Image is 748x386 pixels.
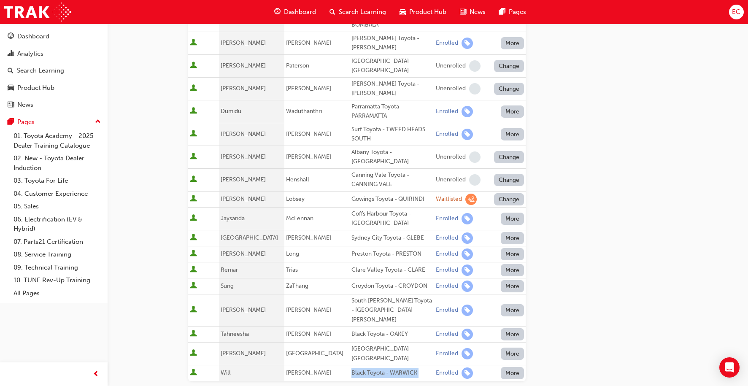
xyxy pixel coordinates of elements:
span: [PERSON_NAME] [221,62,266,69]
div: Pages [17,117,35,127]
span: User is active [190,84,197,93]
div: News [17,100,33,110]
a: pages-iconPages [492,3,533,21]
span: Tahneesha [221,330,249,337]
span: learningRecordVerb_ENROLL-icon [462,38,473,49]
span: prev-icon [93,369,99,380]
div: [PERSON_NAME] Toyota - [PERSON_NAME] [351,34,432,53]
button: Pages [3,114,104,130]
span: learningRecordVerb_NONE-icon [469,60,481,72]
span: Trias [286,266,298,273]
div: Enrolled [436,130,458,138]
span: [PERSON_NAME] [221,250,266,257]
div: Sydney City Toyota - GLEBE [351,233,432,243]
div: Waitlisted [436,195,462,203]
button: More [501,348,524,360]
span: User is active [190,266,197,274]
button: DashboardAnalyticsSearch LearningProduct HubNews [3,27,104,114]
span: search-icon [329,7,335,17]
div: Unenrolled [436,85,466,93]
span: [PERSON_NAME] [221,195,266,202]
span: learningRecordVerb_ENROLL-icon [462,232,473,244]
div: Surf Toyota - TWEED HEADS SOUTH [351,125,432,144]
span: car-icon [8,84,14,92]
span: chart-icon [8,50,14,58]
span: Paterson [286,62,309,69]
button: More [501,232,524,244]
span: [GEOGRAPHIC_DATA] [221,234,278,241]
span: User is active [190,234,197,242]
div: Dashboard [17,32,49,41]
span: Search Learning [339,7,386,17]
span: User is active [190,130,197,138]
span: Waduthanthri [286,108,322,115]
a: car-iconProduct Hub [393,3,453,21]
button: More [501,304,524,316]
a: 05. Sales [10,200,104,213]
button: More [501,37,524,49]
a: Analytics [3,46,104,62]
button: More [501,280,524,292]
div: Parramatta Toyota - PARRAMATTA [351,102,432,121]
div: Unenrolled [436,153,466,161]
div: Gowings Toyota - QUIRINDI [351,194,432,204]
span: User is active [190,214,197,223]
span: [PERSON_NAME] [286,39,331,46]
a: 10. TUNE Rev-Up Training [10,274,104,287]
span: User is active [190,369,197,377]
span: [PERSON_NAME] [286,369,331,376]
a: 01. Toyota Academy - 2025 Dealer Training Catalogue [10,130,104,152]
a: Dashboard [3,29,104,44]
span: User is active [190,39,197,47]
img: Trak [4,3,71,22]
div: Unenrolled [436,176,466,184]
a: news-iconNews [453,3,492,21]
span: Dumidu [221,108,241,115]
span: car-icon [400,7,406,17]
div: Croydon Toyota - CROYDON [351,281,432,291]
span: News [470,7,486,17]
div: Preston Toyota - PRESTON [351,249,432,259]
div: Analytics [17,49,43,59]
div: Enrolled [436,215,458,223]
span: [PERSON_NAME] [221,130,266,138]
span: pages-icon [8,119,14,126]
div: Enrolled [436,266,458,274]
a: 04. Customer Experience [10,187,104,200]
span: learningRecordVerb_ENROLL-icon [462,213,473,224]
span: [PERSON_NAME] [286,306,331,313]
a: 09. Technical Training [10,261,104,274]
button: More [501,367,524,379]
span: Pages [509,7,526,17]
span: learningRecordVerb_ENROLL-icon [462,281,473,292]
span: learningRecordVerb_NONE-icon [469,151,481,163]
button: EC [729,5,744,19]
span: Long [286,250,299,257]
div: Open Intercom Messenger [719,357,740,378]
span: Remar [221,266,238,273]
span: [PERSON_NAME] [221,176,266,183]
span: McLennan [286,215,313,222]
span: learningRecordVerb_ENROLL-icon [462,367,473,379]
span: [PERSON_NAME] [221,153,266,160]
button: More [501,264,524,276]
button: Change [494,174,524,186]
span: User is active [190,195,197,203]
span: news-icon [8,101,14,109]
div: Unenrolled [436,62,466,70]
span: [PERSON_NAME] [286,153,331,160]
div: [PERSON_NAME] Toyota - [PERSON_NAME] [351,79,432,98]
a: 02. New - Toyota Dealer Induction [10,152,104,174]
span: learningRecordVerb_NONE-icon [469,83,481,94]
div: Enrolled [436,234,458,242]
button: More [501,248,524,260]
span: Will [221,369,231,376]
span: User is active [190,250,197,258]
a: Product Hub [3,80,104,96]
div: [GEOGRAPHIC_DATA] [GEOGRAPHIC_DATA] [351,344,432,363]
span: User is active [190,107,197,116]
span: Lobsey [286,195,305,202]
a: 08. Service Training [10,248,104,261]
span: User is active [190,349,197,358]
